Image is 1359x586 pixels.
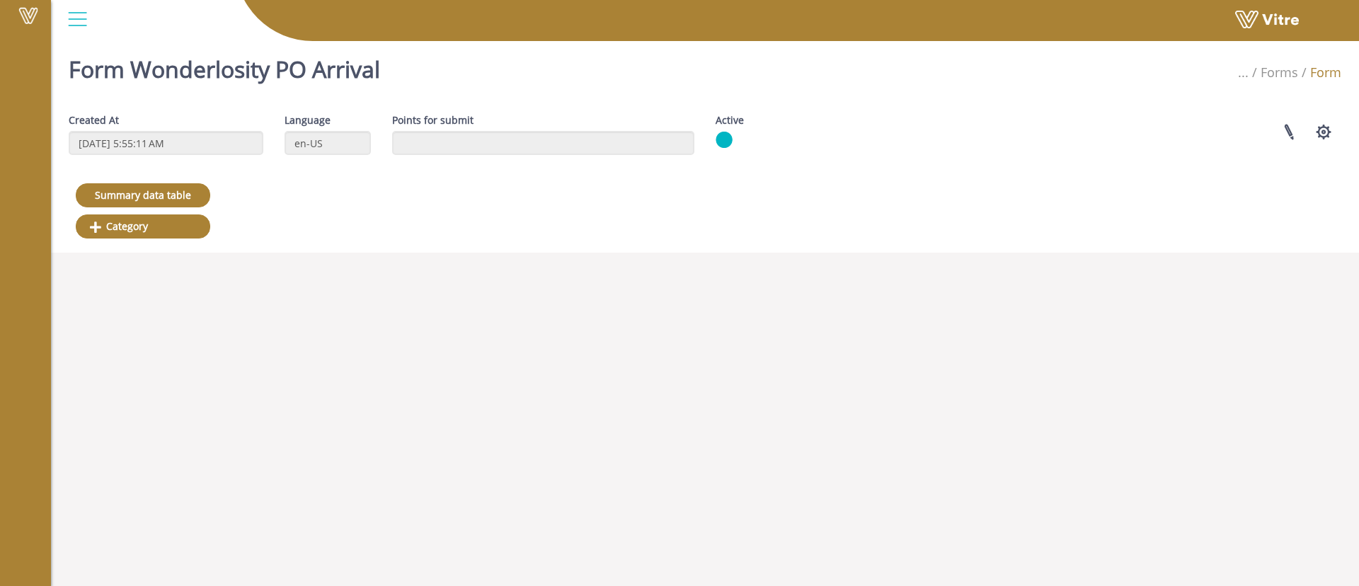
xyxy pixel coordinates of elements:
[716,131,733,149] img: yes
[76,183,210,207] a: Summary data table
[392,113,474,127] label: Points for submit
[69,113,119,127] label: Created At
[285,113,331,127] label: Language
[69,35,380,96] h1: Form Wonderlosity PO Arrival
[1261,64,1298,81] a: Forms
[1238,64,1249,81] span: ...
[76,214,210,239] a: Category
[716,113,744,127] label: Active
[1298,64,1341,82] li: Form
